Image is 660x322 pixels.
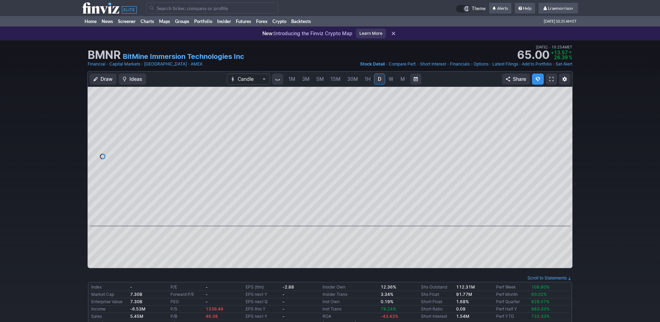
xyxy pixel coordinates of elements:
a: Alerts [489,3,511,14]
span: • [106,61,109,68]
td: Perf Quarter [495,298,530,306]
a: Help [515,3,535,14]
td: EPS next Y [244,291,281,298]
b: - [283,292,285,297]
a: 3M [299,74,313,85]
td: Income [90,306,129,313]
button: Ideas [119,74,146,85]
b: - [130,284,132,290]
b: 91.77M [456,292,472,297]
span: D [378,76,381,82]
span: • [470,61,473,68]
button: Draw [90,74,117,85]
span: • [489,61,492,68]
td: Forward P/E [169,291,204,298]
span: • [141,61,143,68]
p: Introducing the Finviz Crypto Map [262,30,352,37]
span: Candle [238,76,259,83]
b: 7.30B [130,299,142,304]
a: Compare Perf. [389,61,416,68]
td: Perf YTD [495,313,530,320]
a: Capital Markets [109,61,140,68]
button: Explore new features [532,74,544,85]
td: Index [90,284,129,291]
span: Stock Detail [360,61,385,67]
span: • [519,61,521,68]
span: 5M [316,76,324,82]
b: 3.34% [381,292,393,297]
span: [DATE] 10:25 AM ET [544,16,576,26]
a: Home [82,16,99,26]
a: D [374,74,385,85]
td: Perf Half Y [495,306,530,313]
a: [GEOGRAPHIC_DATA] [144,61,187,68]
a: Crypto [270,16,289,26]
td: Shs Outstand [420,284,455,291]
b: - [283,299,285,304]
span: 983.33% [531,306,550,312]
span: 46.38 [206,314,218,319]
a: Backtests [289,16,313,26]
span: • [447,61,449,68]
span: 733.33% [531,314,550,319]
span: 60.02% [531,292,547,297]
input: Search [146,2,278,14]
a: BitMine Immersion Technologies Inc [123,52,244,61]
a: Set Alert [556,61,572,68]
span: M [400,76,405,82]
a: Fullscreen [546,74,557,85]
td: Perf Month [495,291,530,298]
a: Portfolio [192,16,215,26]
strong: 65.00 [517,49,549,61]
span: 1M [288,76,295,82]
td: P/E [169,284,204,291]
td: Perf Week [495,284,530,291]
span: Latest Filings [492,61,518,67]
b: 5.45M [130,314,143,319]
td: EPS (ttm) [244,284,281,291]
a: Add to Portfolio [522,61,552,68]
a: W [385,74,397,85]
td: ROA [321,313,379,320]
td: Insider Own [321,284,379,291]
a: Forex [254,16,270,26]
button: Interval [272,74,283,85]
span: 78.24% [381,306,396,312]
span: W [389,76,393,82]
b: - [206,284,208,290]
span: Draw [101,76,113,83]
button: Chart Type [227,74,270,85]
a: M [397,74,408,85]
a: 1.68% [456,299,469,304]
a: News [99,16,116,26]
td: Inst Own [321,298,379,306]
span: • [188,61,190,68]
b: 1.54M [456,314,469,319]
a: Options [474,61,488,68]
span: 26.39 [554,54,568,60]
td: P/S [169,306,204,313]
a: Short Interest [421,314,447,319]
span: 30M [347,76,358,82]
td: Sales [90,313,129,320]
a: Latest Filings [492,61,518,68]
h1: BMNR [88,49,121,61]
b: -6.53M [130,306,145,312]
a: Stock Detail [360,61,385,68]
a: 30M [344,74,361,85]
b: -2.88 [283,284,294,290]
td: Market Cap [90,291,129,298]
button: Share [502,74,530,85]
b: - [206,292,208,297]
a: Theme [456,5,486,13]
td: Inst Trans [321,306,379,313]
span: Compare Perf. [389,61,416,67]
span: New: [262,30,274,36]
a: Charts [138,16,157,26]
a: Futures [233,16,254,26]
button: Range [410,74,421,85]
span: % [568,54,572,60]
button: Chart Settings [559,74,570,85]
span: • [552,61,555,68]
